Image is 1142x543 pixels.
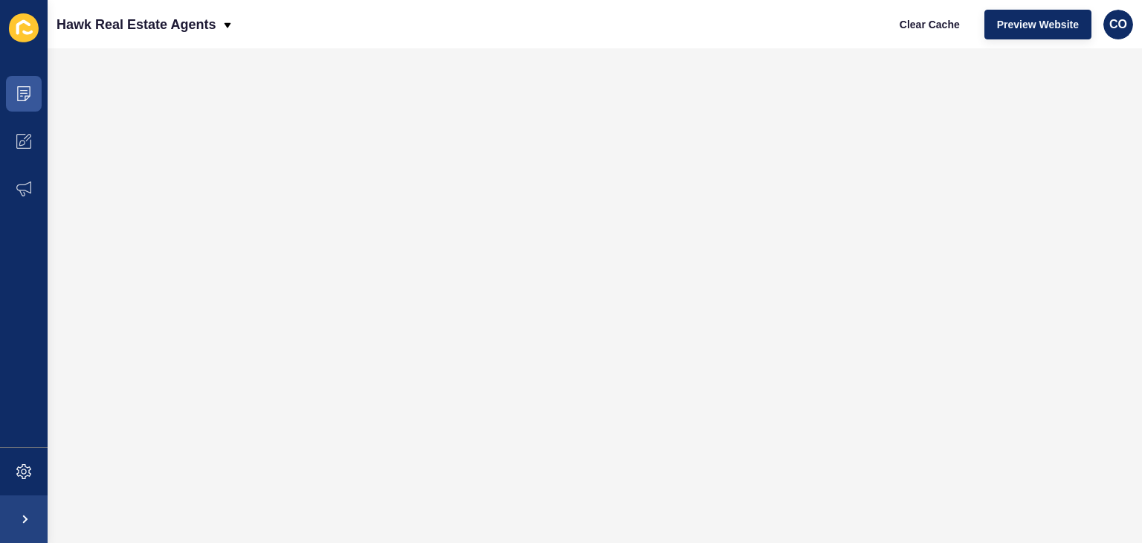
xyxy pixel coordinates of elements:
[57,6,216,43] p: Hawk Real Estate Agents
[900,17,960,32] span: Clear Cache
[984,10,1091,39] button: Preview Website
[887,10,972,39] button: Clear Cache
[997,17,1079,32] span: Preview Website
[1109,17,1127,32] span: CO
